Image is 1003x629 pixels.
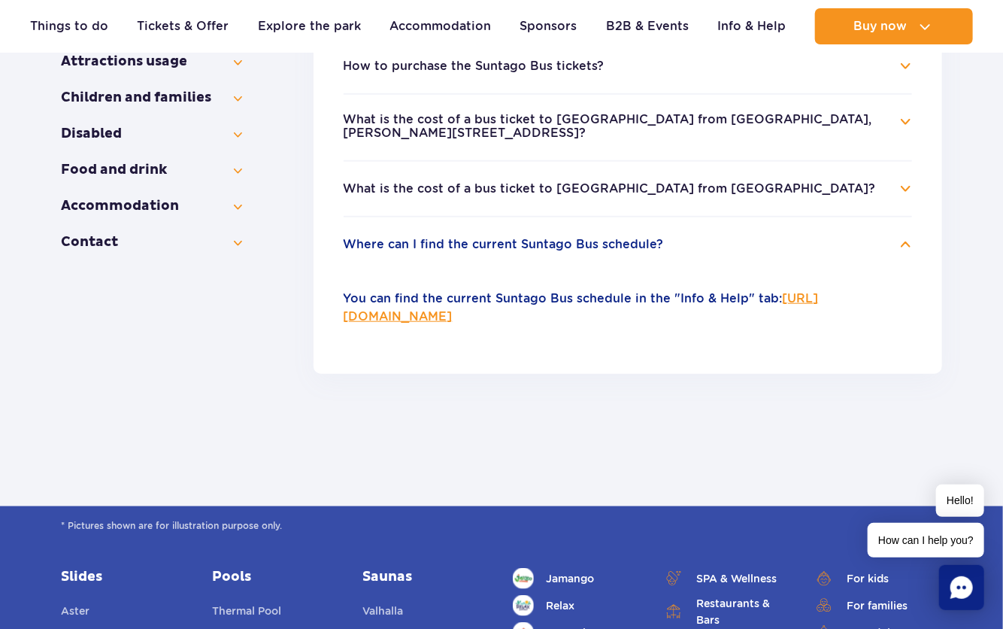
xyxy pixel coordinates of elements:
a: Thermal Pool [212,603,281,624]
a: Jamango [513,568,641,589]
a: B2B & Events [606,8,689,44]
span: Buy now [853,20,907,33]
span: Hello! [936,485,984,517]
div: Chat [939,565,984,610]
a: For kids [814,568,941,589]
button: Buy now [815,8,973,44]
button: Disabled [62,125,242,143]
a: Slides [62,568,189,586]
button: Where can I find the current Suntago Bus schedule? [344,238,664,251]
button: Contact [62,233,242,251]
a: Tickets & Offer [137,8,229,44]
a: Info & Help [718,8,786,44]
a: Restaurants & Bars [663,595,791,628]
span: How can I help you? [868,523,984,558]
button: Children and families [62,89,242,107]
button: What is the cost of a bus ticket to [GEOGRAPHIC_DATA] from [GEOGRAPHIC_DATA], [PERSON_NAME][STREE... [344,113,889,141]
a: Explore the park [258,8,361,44]
a: Sponsors [520,8,577,44]
a: Pools [212,568,340,586]
a: For families [814,595,941,616]
a: Relax [513,595,641,616]
button: Accommo­dation [62,197,242,215]
a: Things to do [30,8,108,44]
p: You can find the current Suntago Bus schedule in the "Info & Help" tab: [344,290,912,326]
button: Food and drink [62,161,242,179]
span: Aster [62,605,90,617]
a: Saunas [362,568,490,586]
button: How to purchase the Suntago Bus tickets? [344,59,605,73]
a: Aster [62,603,90,624]
a: SPA & Wellness [663,568,791,589]
a: Valhalla [362,603,403,624]
button: Attractions usage [62,53,242,71]
a: Accommodation [389,8,491,44]
span: Jamango [546,570,594,587]
button: What is the cost of a bus ticket to [GEOGRAPHIC_DATA] from [GEOGRAPHIC_DATA]? [344,182,876,196]
span: * Pictures shown are for illustration purpose only. [62,518,942,533]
